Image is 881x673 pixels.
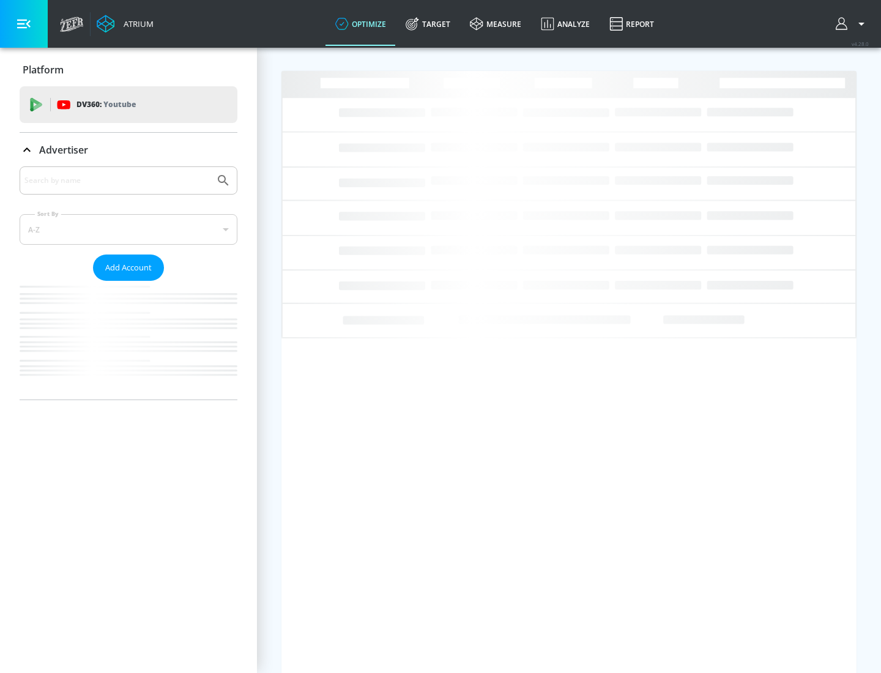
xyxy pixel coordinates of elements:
div: Platform [20,53,237,87]
p: Platform [23,63,64,76]
p: Youtube [103,98,136,111]
p: DV360: [76,98,136,111]
span: Add Account [105,261,152,275]
a: optimize [325,2,396,46]
a: Report [600,2,664,46]
nav: list of Advertiser [20,281,237,400]
label: Sort By [35,210,61,218]
input: Search by name [24,173,210,188]
div: Advertiser [20,166,237,400]
p: Advertiser [39,143,88,157]
div: DV360: Youtube [20,86,237,123]
span: v 4.28.0 [852,40,869,47]
a: Atrium [97,15,154,33]
a: measure [460,2,531,46]
div: Advertiser [20,133,237,167]
a: Target [396,2,460,46]
div: Atrium [119,18,154,29]
button: Add Account [93,255,164,281]
a: Analyze [531,2,600,46]
div: A-Z [20,214,237,245]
